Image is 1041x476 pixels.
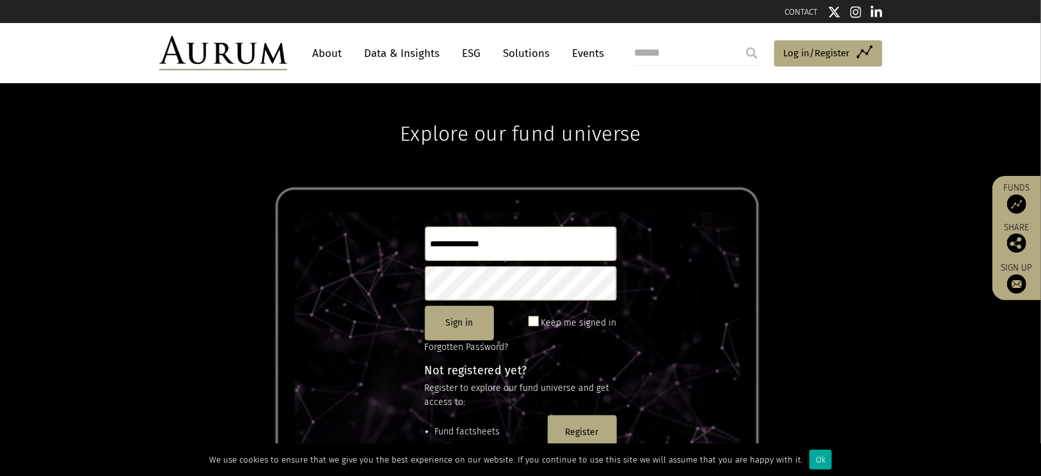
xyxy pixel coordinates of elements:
a: Forgotten Password? [425,342,509,353]
p: Register to explore our fund universe and get access to: [425,381,617,410]
div: Share [999,223,1035,253]
img: Share this post [1007,234,1026,253]
img: Access Funds [1007,194,1026,214]
img: Instagram icon [850,6,862,19]
a: ESG [456,42,488,65]
a: Data & Insights [358,42,447,65]
a: Solutions [497,42,557,65]
a: Funds [999,182,1035,214]
li: Fund factsheets [435,425,543,439]
button: Register [548,415,617,450]
h1: Explore our fund universe [400,83,640,146]
div: Ok [809,450,832,470]
a: CONTACT [785,7,818,17]
input: Submit [739,40,765,66]
label: Keep me signed in [541,315,617,331]
a: Sign up [999,262,1035,294]
span: Log in/Register [784,45,850,61]
img: Twitter icon [828,6,841,19]
h4: Not registered yet? [425,365,617,376]
img: Aurum [159,36,287,70]
img: Linkedin icon [871,6,882,19]
a: Log in/Register [774,40,882,67]
a: About [306,42,349,65]
button: Sign in [425,306,494,340]
a: Events [566,42,605,65]
img: Sign up to our newsletter [1007,274,1026,294]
